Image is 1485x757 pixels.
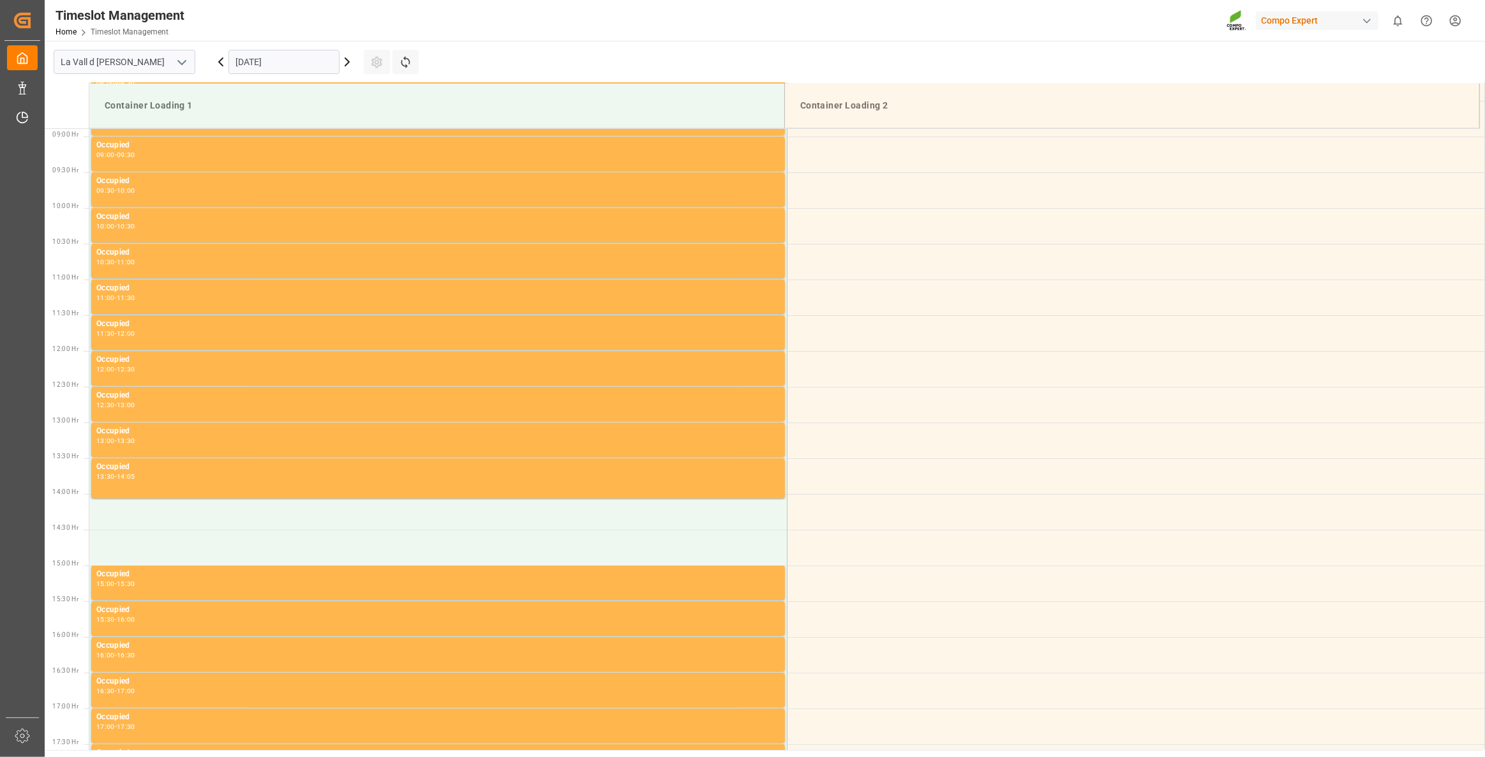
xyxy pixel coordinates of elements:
div: Occupied [96,604,780,617]
div: 17:00 [117,688,135,694]
div: Compo Expert [1256,11,1378,30]
span: 09:00 Hr [52,131,78,138]
div: 17:00 [96,724,115,730]
span: 13:30 Hr [52,453,78,460]
div: 13:30 [96,474,115,479]
span: 17:30 Hr [52,738,78,746]
div: Occupied [96,139,780,152]
div: 09:30 [117,152,135,158]
div: 15:00 [96,581,115,587]
span: 16:30 Hr [52,667,78,674]
div: - [115,474,117,479]
div: 16:30 [117,652,135,658]
div: 11:00 [96,295,115,301]
div: Occupied [96,318,780,331]
div: - [115,188,117,193]
div: - [115,259,117,265]
div: Timeslot Management [56,6,184,25]
button: Help Center [1412,6,1441,35]
div: 11:30 [96,331,115,336]
div: 12:00 [96,366,115,372]
button: show 0 new notifications [1384,6,1412,35]
span: 14:30 Hr [52,524,78,531]
span: 11:30 Hr [52,310,78,317]
div: Occupied [96,246,780,259]
div: 09:30 [96,188,115,193]
a: Home [56,27,77,36]
div: Occupied [96,640,780,652]
div: - [115,366,117,372]
div: 11:00 [117,259,135,265]
div: 16:00 [96,652,115,658]
input: DD.MM.YYYY [228,50,340,74]
div: - [115,402,117,408]
div: - [115,438,117,444]
div: 15:30 [117,581,135,587]
div: - [115,331,117,336]
div: - [115,617,117,622]
div: 17:30 [117,724,135,730]
div: Container Loading 1 [100,94,774,117]
div: 09:00 [96,152,115,158]
div: 12:30 [96,402,115,408]
div: Occupied [96,675,780,688]
div: Occupied [96,711,780,724]
span: 09:30 Hr [52,167,78,174]
div: 10:00 [117,188,135,193]
span: 14:00 Hr [52,488,78,495]
span: 11:00 Hr [52,274,78,281]
div: Occupied [96,389,780,402]
div: 16:30 [96,688,115,694]
div: - [115,152,117,158]
button: open menu [172,52,191,72]
div: Occupied [96,354,780,366]
div: Occupied [96,425,780,438]
div: 10:00 [96,223,115,229]
button: Compo Expert [1256,8,1384,33]
img: Screenshot%202023-09-29%20at%2010.02.21.png_1712312052.png [1227,10,1247,32]
div: 10:30 [117,223,135,229]
span: 12:30 Hr [52,381,78,388]
div: 13:00 [96,438,115,444]
span: 10:00 Hr [52,202,78,209]
div: - [115,688,117,694]
div: 13:00 [117,402,135,408]
div: Occupied [96,461,780,474]
div: 16:00 [117,617,135,622]
div: 12:00 [117,331,135,336]
div: Container Loading 2 [795,94,1469,117]
span: 15:00 Hr [52,560,78,567]
div: 13:30 [117,438,135,444]
div: Occupied [96,211,780,223]
input: Type to search/select [54,50,195,74]
span: 17:00 Hr [52,703,78,710]
span: 12:00 Hr [52,345,78,352]
div: - [115,652,117,658]
div: Occupied [96,175,780,188]
div: 10:30 [96,259,115,265]
div: 12:30 [117,366,135,372]
span: 16:00 Hr [52,631,78,638]
div: - [115,724,117,730]
div: Occupied [96,282,780,295]
span: 10:30 Hr [52,238,78,245]
div: 15:30 [96,617,115,622]
div: - [115,223,117,229]
div: Occupied [96,568,780,581]
span: 15:30 Hr [52,596,78,603]
span: 13:00 Hr [52,417,78,424]
div: - [115,295,117,301]
div: 14:05 [117,474,135,479]
div: 11:30 [117,295,135,301]
div: - [115,581,117,587]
